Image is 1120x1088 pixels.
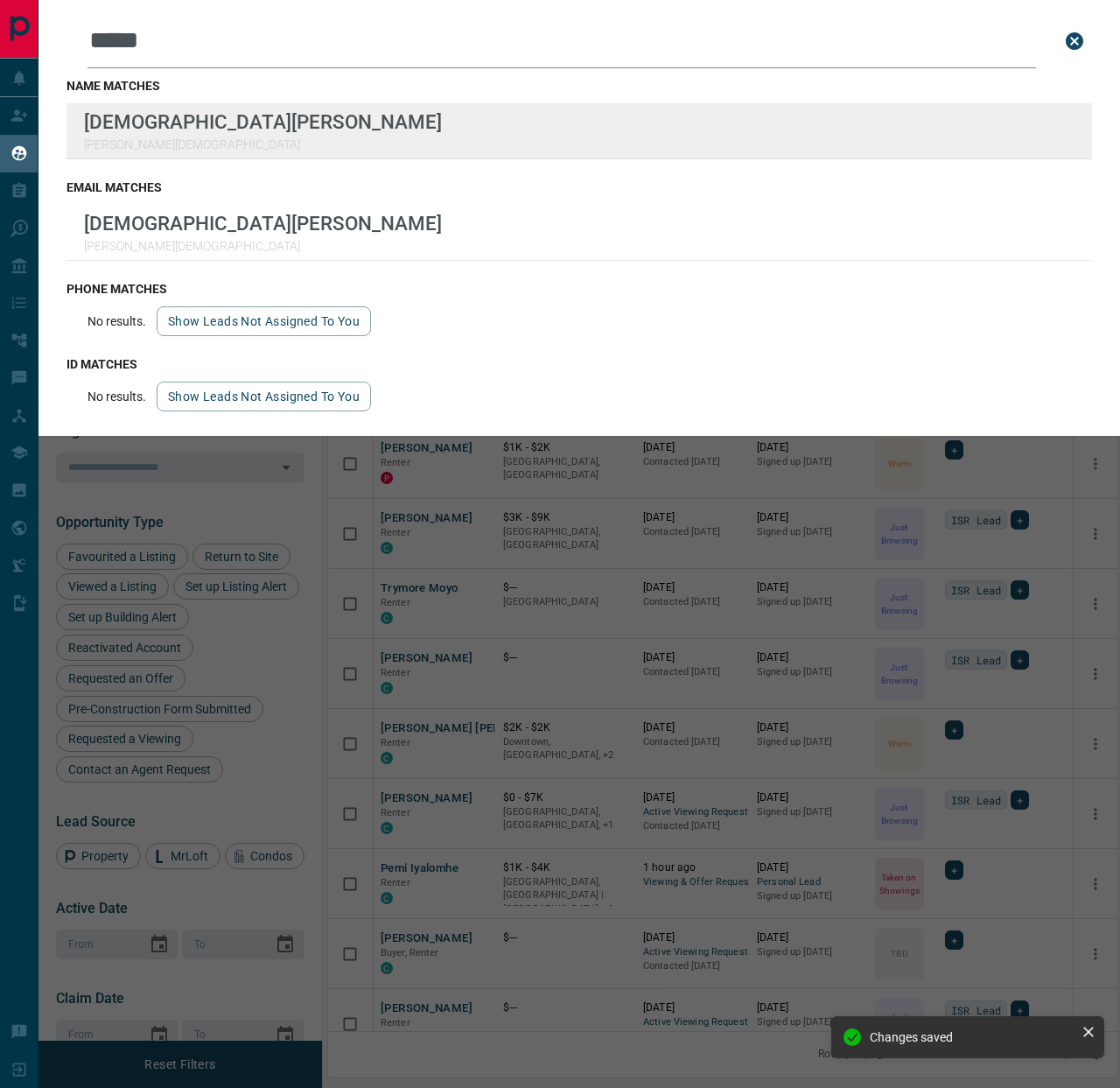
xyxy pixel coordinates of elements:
[84,239,442,253] p: [PERSON_NAME][DEMOGRAPHIC_DATA]
[87,390,146,404] p: No results.
[84,137,442,151] p: [PERSON_NAME][DEMOGRAPHIC_DATA]
[66,282,1092,296] h3: phone matches
[157,382,371,411] button: show leads not assigned to you
[84,110,442,133] p: [DEMOGRAPHIC_DATA][PERSON_NAME]
[66,79,1092,93] h3: name matches
[84,212,442,235] p: [DEMOGRAPHIC_DATA][PERSON_NAME]
[66,357,1092,371] h3: id matches
[66,180,1092,194] h3: email matches
[87,314,146,328] p: No results.
[870,1030,1074,1044] div: Changes saved
[157,306,371,336] button: show leads not assigned to you
[1057,24,1092,59] button: close search bar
